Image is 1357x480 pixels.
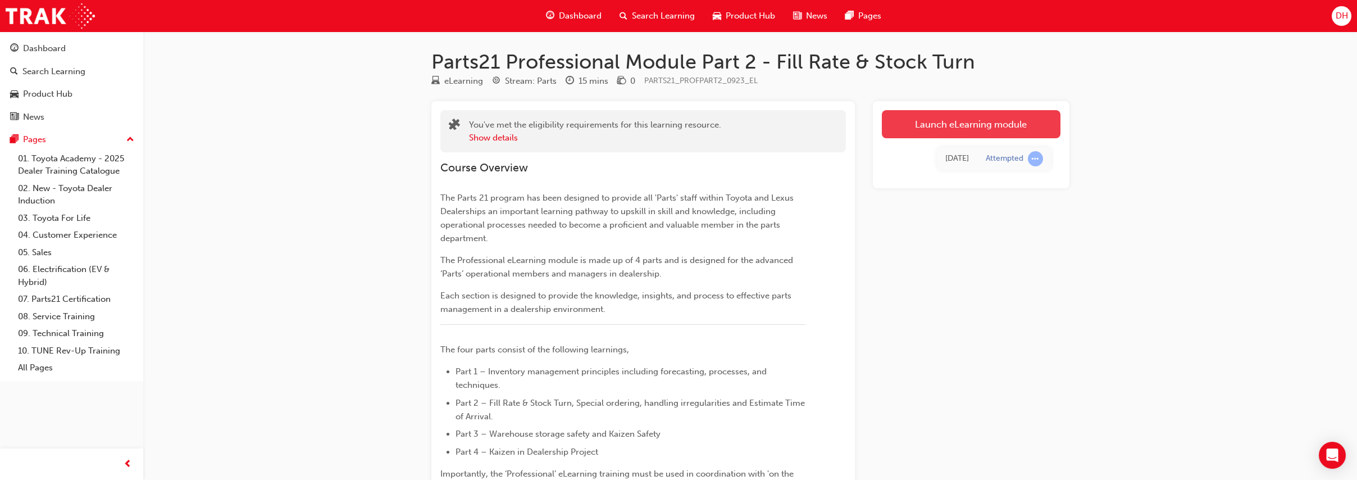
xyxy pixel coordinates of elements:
[806,10,827,22] span: News
[10,44,19,54] span: guage-icon
[611,4,704,28] a: search-iconSearch Learning
[23,111,44,124] div: News
[644,76,758,85] span: Learning resource code
[431,76,440,87] span: learningResourceType_ELEARNING-icon
[440,193,796,243] span: The Parts 21 program has been designed to provide all 'Parts' staff within Toyota and Lexus Deale...
[4,129,139,150] button: Pages
[566,76,574,87] span: clock-icon
[23,42,66,55] div: Dashboard
[617,76,626,87] span: money-icon
[882,110,1060,138] a: Launch eLearning module
[4,84,139,105] a: Product Hub
[440,161,528,174] span: Course Overview
[444,75,483,88] div: eLearning
[617,74,635,88] div: Price
[566,74,608,88] div: Duration
[537,4,611,28] a: guage-iconDashboard
[492,74,557,88] div: Stream
[632,10,695,22] span: Search Learning
[704,4,784,28] a: car-iconProduct Hub
[630,75,635,88] div: 0
[784,4,836,28] a: news-iconNews
[620,9,627,23] span: search-icon
[126,133,134,147] span: up-icon
[456,398,807,422] span: Part 2 – Fill Rate & Stock Turn, Special ordering, handling irregularities and Estimate Time of A...
[13,227,139,244] a: 04. Customer Experience
[124,458,132,472] span: prev-icon
[1028,151,1043,166] span: learningRecordVerb_ATTEMPT-icon
[13,261,139,291] a: 06. Electrification (EV & Hybrid)
[1332,6,1351,26] button: DH
[559,10,602,22] span: Dashboard
[726,10,775,22] span: Product Hub
[10,112,19,123] span: news-icon
[449,120,460,133] span: puzzle-icon
[492,76,500,87] span: target-icon
[13,359,139,377] a: All Pages
[456,447,598,457] span: Part 4 – Kaizen in Dealership Project
[986,153,1023,164] div: Attempted
[505,75,557,88] div: Stream: Parts
[13,325,139,342] a: 09. Technical Training
[22,65,85,78] div: Search Learning
[23,133,46,146] div: Pages
[13,150,139,180] a: 01. Toyota Academy - 2025 Dealer Training Catalogue
[4,107,139,128] a: News
[713,9,721,23] span: car-icon
[6,3,95,29] img: Trak
[4,36,139,129] button: DashboardSearch LearningProduct HubNews
[13,342,139,360] a: 10. TUNE Rev-Up Training
[579,75,608,88] div: 15 mins
[13,210,139,227] a: 03. Toyota For Life
[13,308,139,325] a: 08. Service Training
[23,88,72,101] div: Product Hub
[456,366,769,390] span: Part 1 – Inventory management principles including forecasting, processes, and techniques.
[10,67,18,77] span: search-icon
[13,291,139,308] a: 07. Parts21 Certification
[440,291,794,314] span: Each section is designed to provide the knowledge, insights, and process to effective parts manag...
[4,38,139,59] a: Dashboard
[469,132,518,144] button: Show details
[546,9,554,23] span: guage-icon
[858,10,881,22] span: Pages
[945,152,969,165] div: Wed Aug 20 2025 12:33:59 GMT+0800 (Australian Western Standard Time)
[456,429,661,439] span: Part 3 – Warehouse storage safety and Kaizen Safety
[4,61,139,82] a: Search Learning
[836,4,890,28] a: pages-iconPages
[431,74,483,88] div: Type
[440,345,629,355] span: The four parts consist of the following learnings,
[440,255,795,279] span: The Professional eLearning module is made up of 4 parts and is designed for the advanced ‘Parts’ ...
[10,89,19,99] span: car-icon
[845,9,854,23] span: pages-icon
[1319,442,1346,469] div: Open Intercom Messenger
[793,9,802,23] span: news-icon
[13,180,139,210] a: 02. New - Toyota Dealer Induction
[13,244,139,261] a: 05. Sales
[1335,10,1347,22] span: DH
[431,49,1069,74] h1: Parts21 Professional Module Part 2 - Fill Rate & Stock Turn
[469,119,721,144] div: You've met the eligibility requirements for this learning resource.
[10,135,19,145] span: pages-icon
